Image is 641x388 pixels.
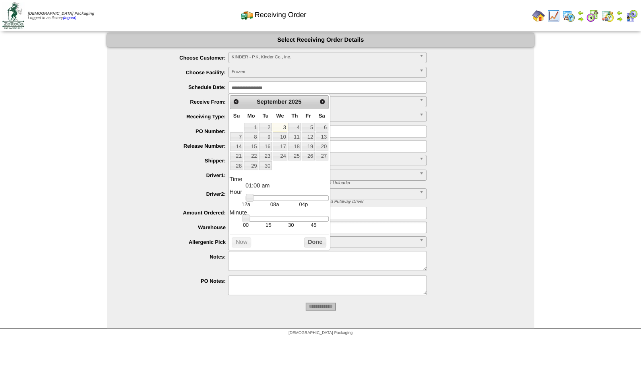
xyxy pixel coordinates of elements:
a: 5 [302,123,314,131]
label: Amount Ordered: [123,210,228,216]
img: zoroco-logo-small.webp [2,2,24,29]
div: * Driver 2: Shipment Truck Loader OR Receiving Load Putaway Driver [222,199,534,204]
a: 18 [288,142,301,151]
a: 22 [244,152,258,160]
a: 11 [288,132,301,141]
a: 30 [259,161,272,170]
a: 13 [316,132,328,141]
td: 30 [280,222,302,228]
td: 00 [234,222,257,228]
a: 26 [302,152,314,160]
img: calendarcustomer.gif [625,10,638,22]
td: 08a [260,201,289,208]
td: 45 [302,222,325,228]
img: truck2.gif [240,8,253,21]
label: Allergenic Pick [123,239,228,245]
a: 3 [273,123,287,131]
label: Receiving Type: [123,114,228,120]
a: 16 [259,142,272,151]
a: 7 [230,132,243,141]
a: 15 [244,142,258,151]
a: 9 [259,132,272,141]
a: 19 [302,142,314,151]
label: Driver2: [123,191,228,197]
a: 23 [259,152,272,160]
a: 21 [230,152,243,160]
label: Warehouse [123,224,228,230]
a: 2 [259,123,272,131]
a: 6 [316,123,328,131]
label: Choose Customer: [123,55,228,61]
a: 25 [288,152,301,160]
label: PO Notes: [123,278,228,284]
span: Tuesday [263,113,269,119]
img: line_graph.gif [547,10,560,22]
a: 8 [244,132,258,141]
span: Receiving Order [255,11,306,19]
span: Friday [306,113,311,119]
td: 15 [257,222,280,228]
span: Sunday [233,113,240,119]
td: 04p [289,201,318,208]
label: PO Number: [123,128,228,134]
a: 27 [316,152,328,160]
span: [DEMOGRAPHIC_DATA] Packaging [289,331,352,335]
span: Thursday [291,113,298,119]
img: home.gif [532,10,545,22]
a: (logout) [63,16,76,20]
button: Now [232,237,251,247]
a: 10 [273,132,287,141]
span: Prev [233,98,239,105]
img: arrowright.gif [577,16,584,22]
span: Wednesday [276,113,284,119]
a: 4 [288,123,301,131]
div: Select Receiving Order Details [107,33,534,47]
dt: Hour [230,189,329,195]
div: * Driver 1: Shipment Load Picker OR Receiving Truck Unloader [222,181,534,185]
img: calendarinout.gif [601,10,614,22]
label: Notes: [123,254,228,260]
dt: Minute [230,210,329,216]
img: arrowright.gif [616,16,623,22]
a: 17 [273,142,287,151]
span: KINDER - P.K, Kinder Co., Inc. [232,52,416,62]
a: 24 [273,152,287,160]
span: September [257,99,287,105]
img: arrowleft.gif [616,10,623,16]
a: 29 [244,161,258,170]
span: Saturday [319,113,325,119]
a: Prev [231,97,241,107]
span: [DEMOGRAPHIC_DATA] Packaging [28,12,94,16]
a: 12 [302,132,314,141]
label: Shipper: [123,158,228,164]
a: 14 [230,142,243,151]
button: Done [304,237,326,247]
a: Next [317,97,327,107]
a: 28 [230,161,243,170]
label: Choose Facility: [123,69,228,75]
label: Schedule Date: [123,84,228,90]
td: 12a [231,201,260,208]
label: Driver1: [123,172,228,178]
span: Logged in as Sstory [28,12,94,20]
a: 1 [244,123,258,131]
span: Frozen [232,67,416,77]
img: calendarblend.gif [586,10,599,22]
img: calendarprod.gif [562,10,575,22]
img: arrowleft.gif [577,10,584,16]
dt: Time [230,176,329,183]
span: 2025 [289,99,302,105]
dd: 01:00 am [246,183,329,189]
span: Monday [247,113,255,119]
label: Receive From: [123,99,228,105]
a: 20 [316,142,328,151]
label: Release Number: [123,143,228,149]
span: Next [319,98,325,105]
